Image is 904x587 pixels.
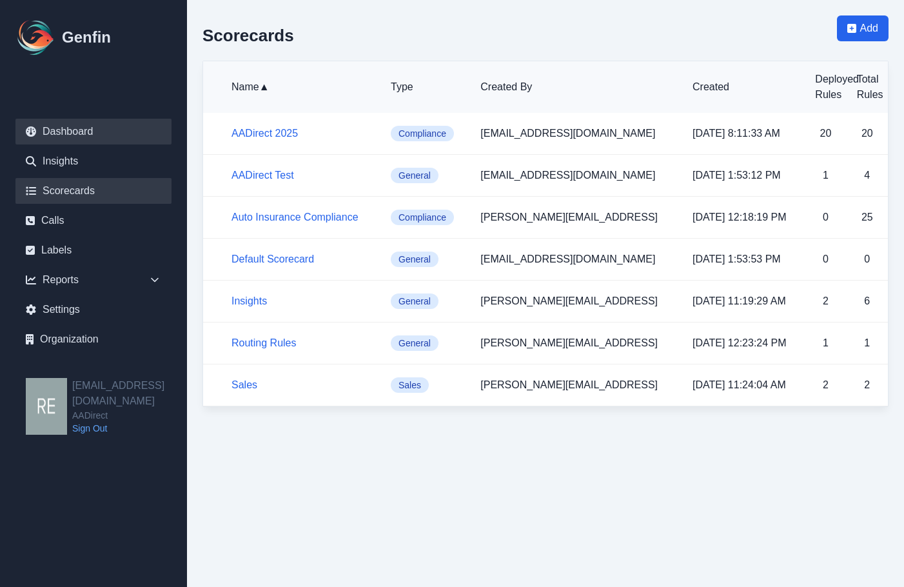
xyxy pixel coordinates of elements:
[693,377,794,393] p: [DATE] 11:24:04 AM
[15,297,172,323] a: Settings
[693,335,794,351] p: [DATE] 12:23:24 PM
[15,119,172,144] a: Dashboard
[693,210,794,225] p: [DATE] 12:18:19 PM
[26,378,67,435] img: resqueda@aadirect.com
[231,337,297,348] a: Routing Rules
[693,293,794,309] p: [DATE] 11:19:29 AM
[15,326,172,352] a: Organization
[231,254,314,264] a: Default Scorecard
[857,252,878,267] p: 0
[480,210,672,225] p: [PERSON_NAME][EMAIL_ADDRESS]
[391,168,438,183] span: General
[72,378,187,409] h2: [EMAIL_ADDRESS][DOMAIN_NAME]
[62,27,111,48] h1: Genfin
[682,61,805,113] th: Created
[72,409,187,422] span: AADirect
[857,293,878,309] p: 6
[805,61,846,113] th: Deployed Rules
[815,210,836,225] p: 0
[857,377,878,393] p: 2
[815,126,836,141] p: 20
[391,377,429,393] span: Sales
[815,377,836,393] p: 2
[693,252,794,267] p: [DATE] 1:53:53 PM
[693,168,794,183] p: [DATE] 1:53:12 PM
[15,237,172,263] a: Labels
[391,335,438,351] span: General
[857,126,878,141] p: 20
[815,252,836,267] p: 0
[857,168,878,183] p: 4
[480,335,672,351] p: [PERSON_NAME][EMAIL_ADDRESS]
[391,126,454,141] span: Compliance
[231,212,359,223] a: Auto Insurance Compliance
[391,210,454,225] span: Compliance
[480,126,672,141] p: [EMAIL_ADDRESS][DOMAIN_NAME]
[15,148,172,174] a: Insights
[72,422,187,435] a: Sign Out
[857,210,878,225] p: 25
[480,168,672,183] p: [EMAIL_ADDRESS][DOMAIN_NAME]
[480,252,672,267] p: [EMAIL_ADDRESS][DOMAIN_NAME]
[391,293,438,309] span: General
[203,61,380,113] th: Name ▲
[15,17,57,58] img: Logo
[857,335,878,351] p: 1
[202,26,294,45] h2: Scorecards
[480,293,672,309] p: [PERSON_NAME][EMAIL_ADDRESS]
[860,21,878,36] span: Add
[815,335,836,351] p: 1
[470,61,682,113] th: Created By
[231,295,267,306] a: Insights
[15,267,172,293] div: Reports
[391,252,438,267] span: General
[837,15,889,61] a: Add
[693,126,794,141] p: [DATE] 8:11:33 AM
[15,208,172,234] a: Calls
[815,168,836,183] p: 1
[231,379,257,390] a: Sales
[380,61,470,113] th: Type
[815,293,836,309] p: 2
[15,178,172,204] a: Scorecards
[847,61,888,113] th: Total Rules
[480,377,672,393] p: [PERSON_NAME][EMAIL_ADDRESS]
[231,170,294,181] a: AADirect Test
[231,128,298,139] a: AADirect 2025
